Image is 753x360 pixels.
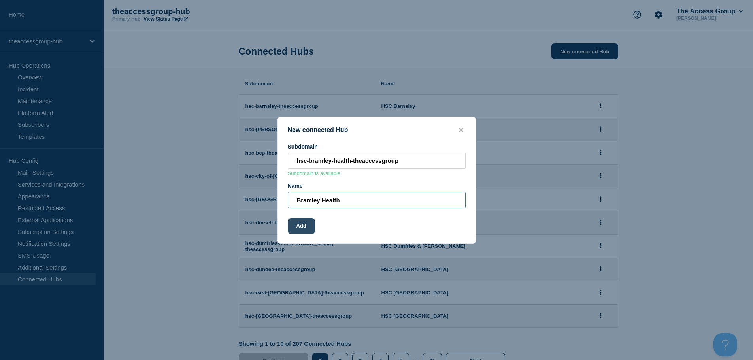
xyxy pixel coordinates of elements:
input: Name [288,192,466,208]
button: Add [288,218,315,234]
input: Subdomain [288,153,466,169]
button: close button [457,126,466,134]
div: New connected Hub [278,126,476,134]
div: Name [288,183,466,189]
p: Subdomain is available [288,170,466,176]
div: Subdomain [288,143,466,150]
